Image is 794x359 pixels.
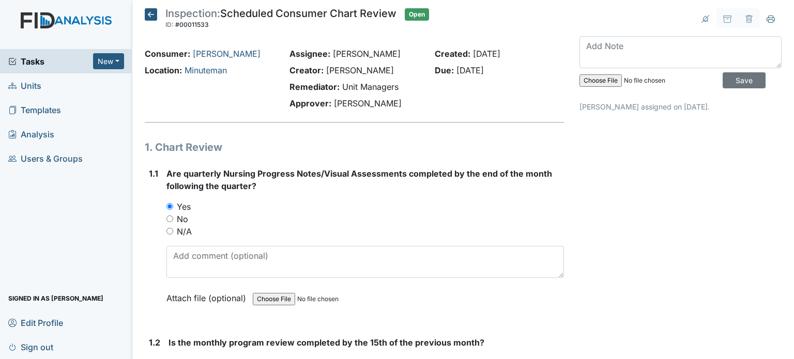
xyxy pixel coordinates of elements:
[145,139,564,155] h1: 1. Chart Review
[326,65,394,75] span: [PERSON_NAME]
[166,203,173,210] input: Yes
[289,65,324,75] strong: Creator:
[193,49,261,59] a: [PERSON_NAME]
[334,98,402,108] span: [PERSON_NAME]
[289,49,330,59] strong: Assignee:
[165,8,396,31] div: Scheduled Consumer Chart Review
[165,7,220,20] span: Inspection:
[93,53,124,69] button: New
[473,49,500,59] span: [DATE]
[145,65,182,75] strong: Location:
[8,55,93,68] a: Tasks
[456,65,484,75] span: [DATE]
[177,213,188,225] label: No
[8,339,53,355] span: Sign out
[333,49,401,59] span: [PERSON_NAME]
[166,286,250,304] label: Attach file (optional)
[723,72,766,88] input: Save
[342,82,399,92] span: Unit Managers
[177,200,191,213] label: Yes
[405,8,429,21] span: Open
[8,126,54,142] span: Analysis
[8,290,103,306] span: Signed in as [PERSON_NAME]
[166,215,173,222] input: No
[8,77,41,93] span: Units
[579,101,782,112] p: [PERSON_NAME] assigned on [DATE].
[166,168,552,191] span: Are quarterly Nursing Progress Notes/Visual Assessments completed by the end of the month followi...
[8,102,61,118] span: Templates
[145,49,190,59] strong: Consumer:
[166,228,173,235] input: N/A
[8,315,63,331] span: Edit Profile
[169,337,484,348] span: Is the monthly program review completed by the 15th of the previous month?
[165,21,174,28] span: ID:
[435,49,470,59] strong: Created:
[435,65,454,75] strong: Due:
[185,65,227,75] a: Minuteman
[8,150,83,166] span: Users & Groups
[289,82,340,92] strong: Remediator:
[175,21,209,28] span: #00011533
[149,336,160,349] label: 1.2
[149,167,158,180] label: 1.1
[177,225,192,238] label: N/A
[289,98,331,108] strong: Approver:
